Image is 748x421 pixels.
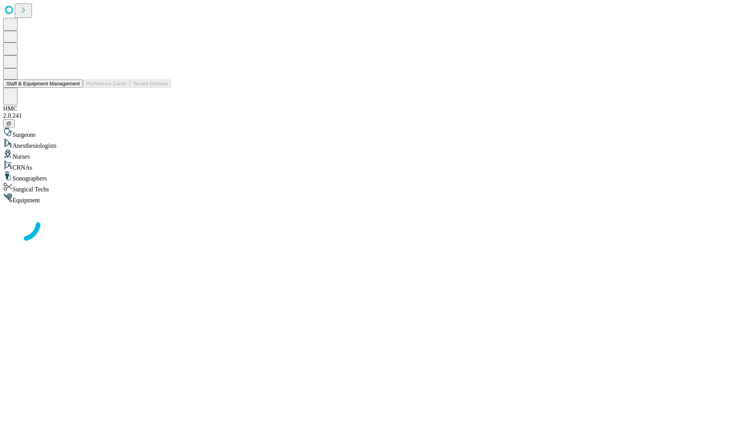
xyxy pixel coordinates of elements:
[3,105,745,112] div: HMC
[6,120,12,126] span: @
[3,80,83,88] button: Staff & Equipment Management
[3,193,745,204] div: Equipment
[3,171,745,182] div: Sonographers
[3,127,745,138] div: Surgeons
[3,112,745,119] div: 2.0.241
[3,160,745,171] div: CRNAs
[130,80,171,88] button: Tenant Params
[3,119,15,127] button: @
[3,182,745,193] div: Surgical Techs
[3,149,745,160] div: Nurses
[83,80,130,88] button: Preference Cards
[3,138,745,149] div: Anesthesiologists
